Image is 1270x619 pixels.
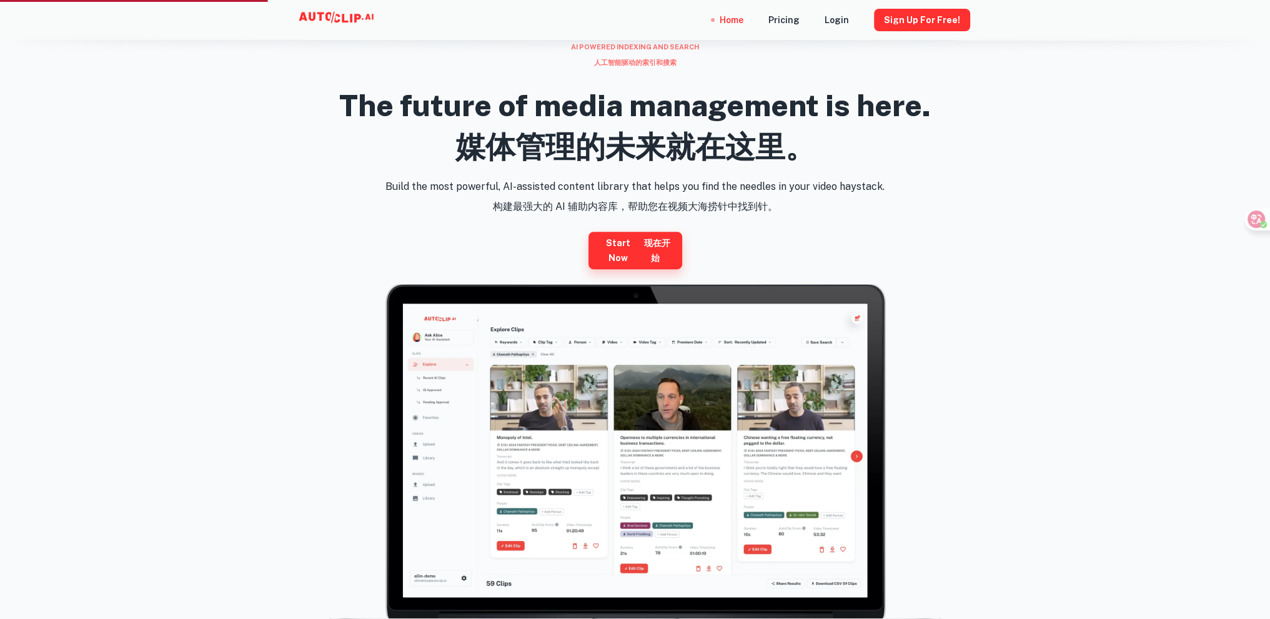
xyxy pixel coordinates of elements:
h2: The future of media management is here. [339,87,931,169]
p: Build the most powerful, AI-assisted content library that helps you find the needles in your vide... [275,179,995,219]
font: 构建最强大的 AI 辅助内容库，帮助您在视频大海捞针中找到针。 [493,201,778,212]
font: 现在开始 [643,238,670,263]
a: Start now 现在开始 [588,232,682,269]
font: 人工智能驱动的索引和搜索 [594,59,677,66]
button: Sign Up for free! [874,9,970,31]
font: 媒体管理的未来就在这里。 [455,129,815,164]
div: AI powered indexing and search [275,42,995,72]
